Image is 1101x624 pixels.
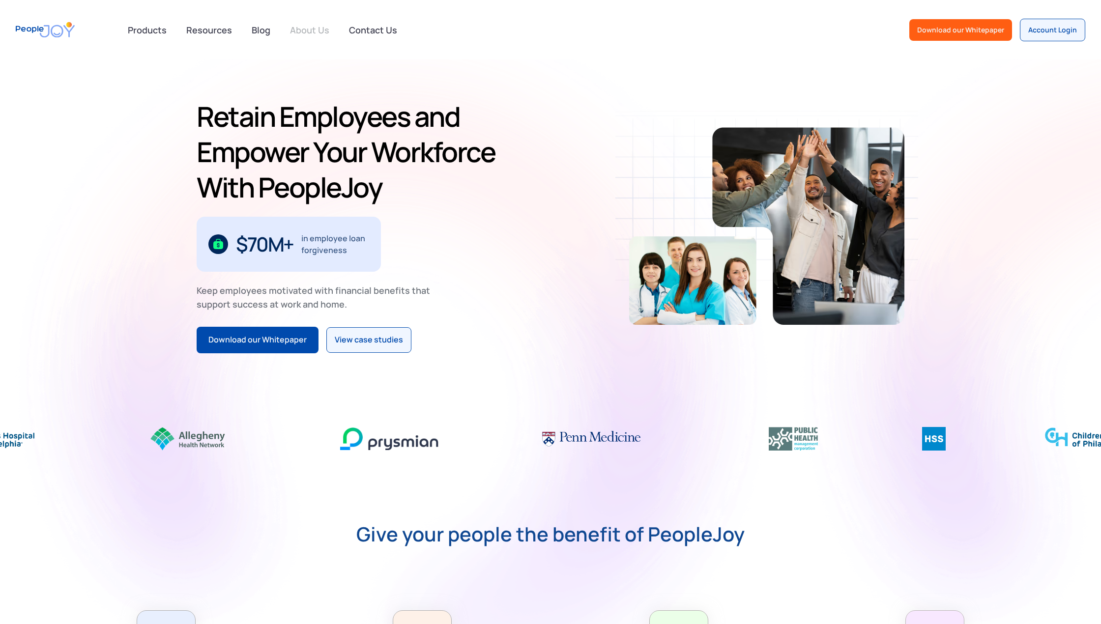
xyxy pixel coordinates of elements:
[236,236,293,252] div: $70M+
[180,19,238,41] a: Resources
[909,19,1012,41] a: Download our Whitepaper
[197,217,381,272] div: 1 / 3
[197,327,319,353] a: Download our Whitepaper
[197,99,546,205] h1: Retain Employees and Empower Your Workforce With PeopleJoy
[343,19,403,41] a: Contact Us
[335,334,403,346] div: View case studies
[208,334,307,346] div: Download our Whitepaper
[197,284,438,311] div: Keep employees motivated with financial benefits that support success at work and home.
[917,25,1004,35] div: Download our Whitepaper
[246,19,276,41] a: Blog
[284,19,335,41] a: About Us
[326,327,411,353] a: View case studies
[16,16,75,44] a: home
[629,236,756,325] img: Retain-Employees-PeopleJoy
[1020,19,1085,41] a: Account Login
[1028,25,1077,35] div: Account Login
[712,127,904,325] img: Retain-Employees-PeopleJoy
[356,524,745,544] strong: Give your people the benefit of PeopleJoy
[301,232,370,256] div: in employee loan forgiveness
[122,20,173,40] div: Products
